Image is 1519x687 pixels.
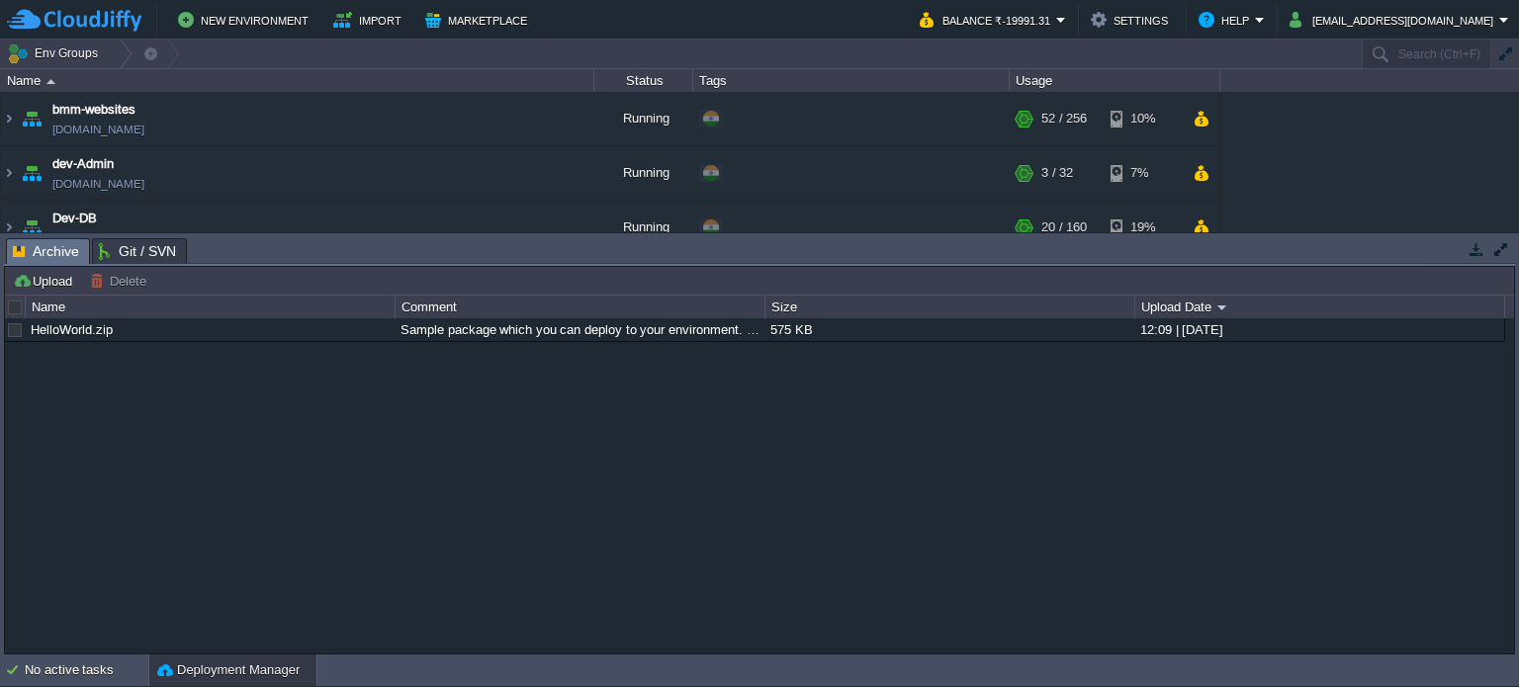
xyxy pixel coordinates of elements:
div: No active tasks [25,654,148,686]
button: New Environment [178,8,314,32]
div: 575 KB [765,318,1133,341]
button: Balance ₹-19991.31 [920,8,1056,32]
div: Name [27,296,395,318]
span: [DOMAIN_NAME] [52,174,144,194]
button: Delete [90,272,152,290]
span: [DOMAIN_NAME] [52,228,144,248]
div: Comment [397,296,764,318]
div: Tags [694,69,1009,92]
a: Dev-DB [52,209,97,228]
div: Status [595,69,692,92]
div: 52 / 256 [1041,92,1087,145]
span: Git / SVN [99,239,176,263]
img: AMDAwAAAACH5BAEAAAAALAAAAAABAAEAAAICRAEAOw== [1,92,17,145]
button: Settings [1091,8,1174,32]
img: AMDAwAAAACH5BAEAAAAALAAAAAABAAEAAAICRAEAOw== [1,146,17,200]
img: AMDAwAAAACH5BAEAAAAALAAAAAABAAEAAAICRAEAOw== [1,201,17,254]
div: 10% [1111,92,1175,145]
span: Archive [13,239,79,264]
div: 19% [1111,201,1175,254]
img: AMDAwAAAACH5BAEAAAAALAAAAAABAAEAAAICRAEAOw== [18,201,45,254]
div: Size [766,296,1134,318]
iframe: chat widget [1436,608,1499,667]
div: Sample package which you can deploy to your environment. Feel free to delete and upload a package... [396,318,763,341]
div: Running [594,92,693,145]
button: Env Groups [7,40,105,67]
img: AMDAwAAAACH5BAEAAAAALAAAAAABAAEAAAICRAEAOw== [18,146,45,200]
button: Help [1199,8,1255,32]
div: 12:09 | [DATE] [1135,318,1503,341]
img: CloudJiffy [7,8,141,33]
div: Running [594,201,693,254]
button: Import [333,8,407,32]
button: [EMAIL_ADDRESS][DOMAIN_NAME] [1290,8,1499,32]
div: 20 / 160 [1041,201,1087,254]
div: Usage [1011,69,1219,92]
div: Running [594,146,693,200]
span: [DOMAIN_NAME] [52,120,144,139]
div: 3 / 32 [1041,146,1073,200]
button: Marketplace [425,8,533,32]
a: dev-Admin [52,154,114,174]
div: Name [2,69,593,92]
button: Deployment Manager [157,660,300,680]
a: HelloWorld.zip [31,322,113,337]
a: bmm-websites [52,100,135,120]
div: Upload Date [1136,296,1504,318]
div: 7% [1111,146,1175,200]
img: AMDAwAAAACH5BAEAAAAALAAAAAABAAEAAAICRAEAOw== [18,92,45,145]
img: AMDAwAAAACH5BAEAAAAALAAAAAABAAEAAAICRAEAOw== [46,79,55,84]
button: Upload [13,272,78,290]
